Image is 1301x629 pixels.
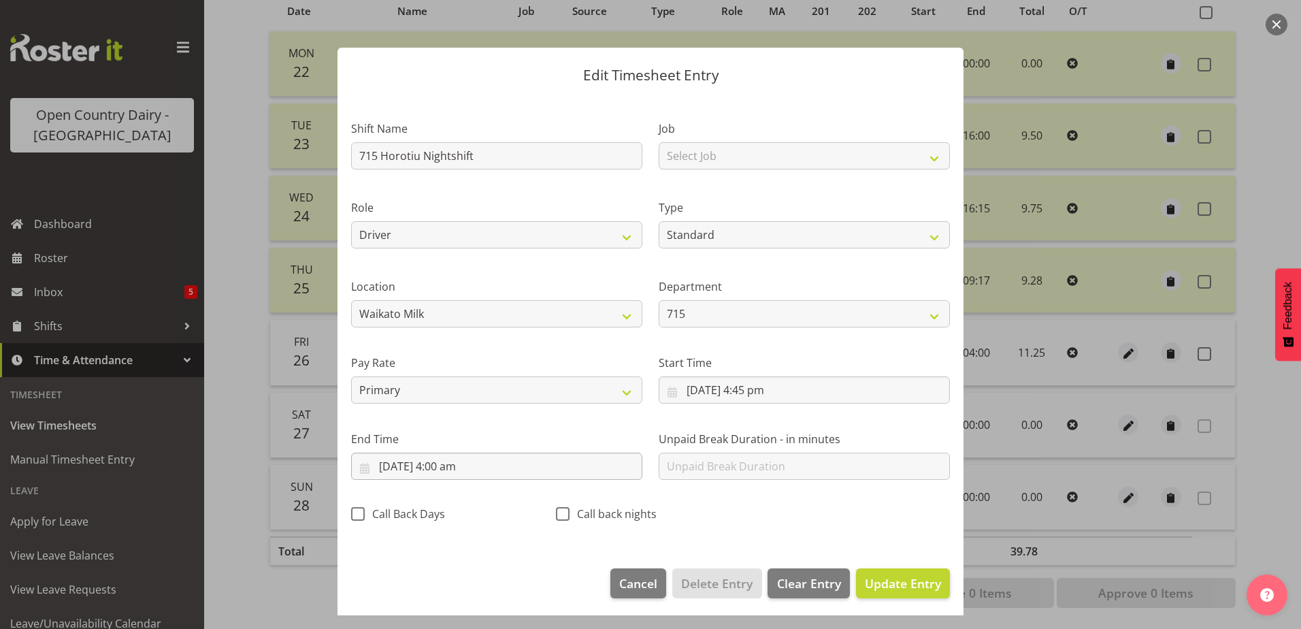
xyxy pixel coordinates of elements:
[365,507,445,521] span: Call Back Days
[659,278,950,295] label: Department
[768,568,849,598] button: Clear Entry
[1282,282,1294,329] span: Feedback
[672,568,761,598] button: Delete Entry
[659,376,950,404] input: Click to select...
[856,568,950,598] button: Update Entry
[659,120,950,137] label: Job
[659,453,950,480] input: Unpaid Break Duration
[681,575,753,592] span: Delete Entry
[570,507,657,521] span: Call back nights
[351,431,642,447] label: End Time
[1275,268,1301,361] button: Feedback - Show survey
[351,68,950,82] p: Edit Timesheet Entry
[659,355,950,371] label: Start Time
[659,431,950,447] label: Unpaid Break Duration - in minutes
[351,199,642,216] label: Role
[351,278,642,295] label: Location
[659,199,950,216] label: Type
[351,120,642,137] label: Shift Name
[619,575,657,592] span: Cancel
[1260,588,1274,602] img: help-xxl-2.png
[351,142,642,170] input: Shift Name
[351,453,642,480] input: Click to select...
[777,575,841,592] span: Clear Entry
[610,568,666,598] button: Cancel
[351,355,642,371] label: Pay Rate
[865,575,941,592] span: Update Entry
